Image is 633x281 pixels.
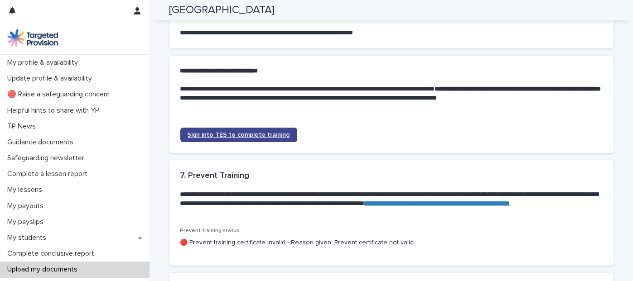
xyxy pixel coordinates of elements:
[4,186,49,194] p: My lessons
[4,106,106,115] p: Helpful hints to share with YP
[180,228,240,233] span: Prevent training status
[180,171,250,181] h2: 7. Prevent Training
[4,122,43,131] p: TP News
[7,29,58,47] img: M5nRWzHhSzIhMunXDL62
[180,128,297,142] a: Sign into TES to complete training
[4,218,51,226] p: My payslips
[4,74,99,83] p: Update profile & availability
[4,202,51,210] p: My payouts
[4,233,53,242] p: My students
[188,132,290,138] span: Sign into TES to complete training
[4,265,85,274] p: Upload my documents
[4,249,101,258] p: Complete conclusive report
[4,170,95,178] p: Complete a lesson report
[4,138,81,147] p: Guidance documents
[4,90,117,99] p: 🔴 Raise a safeguarding concern
[4,58,85,67] p: My profile & availability
[4,154,92,162] p: Safeguarding newsletter
[169,4,275,17] h2: [GEOGRAPHIC_DATA]
[180,238,603,248] p: 🔴 Prevent training certificate invalid - Reason given: Prevent certificate not valid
